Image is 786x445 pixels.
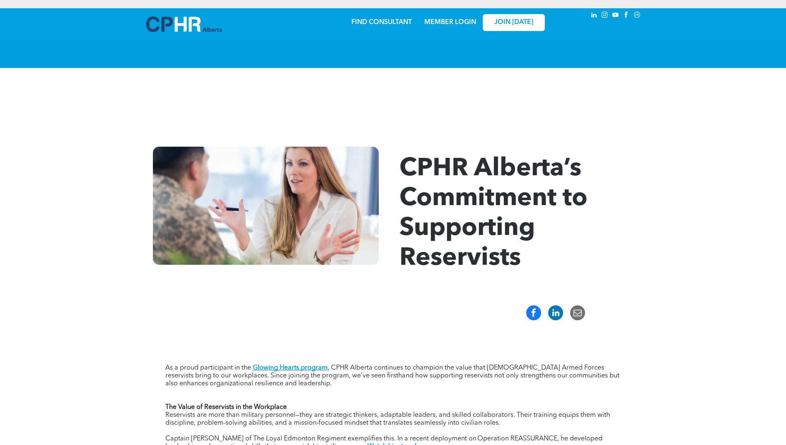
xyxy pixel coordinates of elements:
[483,14,545,31] a: JOIN [DATE]
[165,365,619,387] span: , CPHR Alberta continues to champion the value that [DEMOGRAPHIC_DATA] Armed Forces reservists br...
[253,365,328,371] a: Glowing Hearts program
[494,19,533,27] span: JOIN [DATE]
[146,17,222,32] img: A blue and white logo for cp alberta
[351,19,412,26] a: FIND CONSULTANT
[165,412,610,426] span: Reservists are more than military personnel—they are strategic thinkers, adaptable leaders, and s...
[165,365,251,371] span: As a proud participant in the
[424,19,476,26] a: MEMBER LOGIN
[611,10,620,22] a: youtube
[622,10,631,22] a: facebook
[633,10,642,22] a: Social network
[399,157,588,271] span: CPHR Alberta’s Commitment to Supporting Reservists
[590,10,599,22] a: linkedin
[600,10,609,22] a: instagram
[165,404,287,411] strong: The Value of Reservists in the Workplace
